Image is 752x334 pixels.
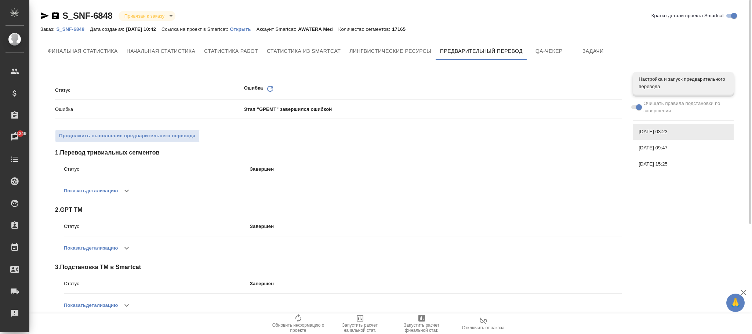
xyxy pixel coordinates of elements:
[395,323,448,333] span: Запустить расчет финальной стат.
[440,47,523,56] span: Предварительный перевод
[55,87,244,94] p: Статус
[244,84,263,96] p: Ошибка
[10,130,31,137] span: 41249
[267,47,341,56] span: Статистика из Smartcat
[55,263,622,272] span: 3 . Подстановка ТМ в Smartcat
[204,47,258,56] span: Статистика работ
[633,72,734,94] div: Настройка и запуск предварительного перевода
[639,76,728,90] span: Настройка и запуск предварительного перевода
[392,26,411,32] p: 17165
[257,26,298,32] p: Аккаунт Smartcat:
[633,140,734,156] div: [DATE] 09:47
[250,280,622,287] p: Завершен
[726,294,745,312] button: 🙏
[639,160,728,168] span: [DATE] 15:25
[55,206,622,214] span: 2 . GPT TM
[639,128,728,135] span: [DATE] 03:23
[391,313,453,334] button: Запустить расчет финальной стат.
[250,223,622,230] p: Завершен
[40,11,49,20] button: Скопировать ссылку для ЯМессенджера
[651,12,724,19] span: Кратко детали проекта Smartcat
[334,323,386,333] span: Запустить расчет начальной стат.
[90,26,126,32] p: Дата создания:
[40,26,56,32] p: Заказ:
[126,26,161,32] p: [DATE] 10:42
[230,26,256,32] a: Открыть
[119,11,175,21] div: Привязан к заказу
[48,47,118,56] span: Финальная статистика
[62,11,113,21] a: S_SNF-6848
[633,124,734,140] div: [DATE] 03:23
[51,11,60,20] button: Скопировать ссылку
[575,47,611,56] span: Задачи
[329,313,391,334] button: Запустить расчет начальной стат.
[272,323,325,333] span: Обновить информацию о проекте
[244,106,622,113] p: Этап "GPEMT" завершился ошибкой
[349,47,431,56] span: Лингвистические ресурсы
[298,26,338,32] p: AWATERA Med
[453,313,514,334] button: Отключить от заказа
[633,156,734,172] div: [DATE] 15:25
[729,295,742,311] span: 🙏
[64,239,118,257] button: Показатьдетализацию
[639,144,728,152] span: [DATE] 09:47
[64,280,250,287] p: Статус
[64,223,250,230] p: Статус
[462,325,505,330] span: Отключить от заказа
[250,166,622,173] p: Завершен
[59,132,196,140] span: Продолжить выполнение предварительнего перевода
[268,313,329,334] button: Обновить информацию о проекте
[338,26,392,32] p: Количество сегментов:
[643,100,728,115] span: Очищать правила подстановки по завершении
[55,148,622,157] span: 1 . Перевод тривиальных сегментов
[531,47,567,56] span: QA-чекер
[161,26,230,32] p: Ссылка на проект в Smartcat:
[127,47,196,56] span: Начальная статистика
[55,106,244,113] p: Ошибка
[2,128,28,146] a: 41249
[55,130,200,142] button: Продолжить выполнение предварительнего перевода
[122,13,167,19] button: Привязан к заказу
[56,26,90,32] a: S_SNF-6848
[64,182,118,200] button: Показатьдетализацию
[64,297,118,314] button: Показатьдетализацию
[64,166,250,173] p: Статус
